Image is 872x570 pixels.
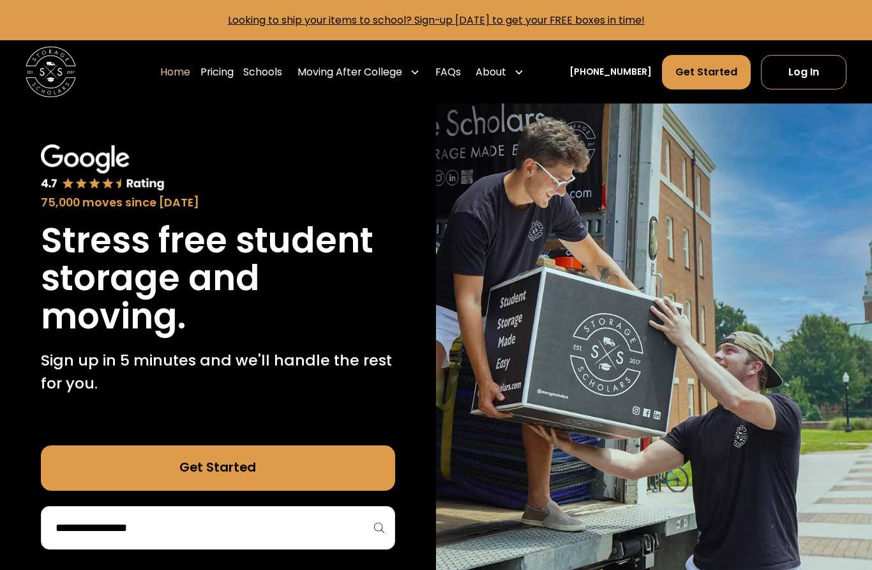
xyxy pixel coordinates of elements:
[26,47,76,97] a: home
[243,54,282,89] a: Schools
[160,54,190,89] a: Home
[41,144,165,192] img: Google 4.7 star rating
[41,194,395,212] div: 75,000 moves since [DATE]
[292,54,425,89] div: Moving After College
[228,13,645,27] a: Looking to ship your items to school? Sign-up [DATE] to get your FREE boxes in time!
[761,55,847,89] a: Log In
[41,445,395,491] a: Get Started
[435,54,461,89] a: FAQs
[297,65,402,80] div: Moving After College
[41,222,395,337] h1: Stress free student storage and moving.
[569,65,652,79] a: [PHONE_NUMBER]
[470,54,529,89] div: About
[41,349,395,394] p: Sign up in 5 minutes and we'll handle the rest for you.
[200,54,234,89] a: Pricing
[476,65,506,80] div: About
[662,55,751,89] a: Get Started
[26,47,76,97] img: Storage Scholars main logo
